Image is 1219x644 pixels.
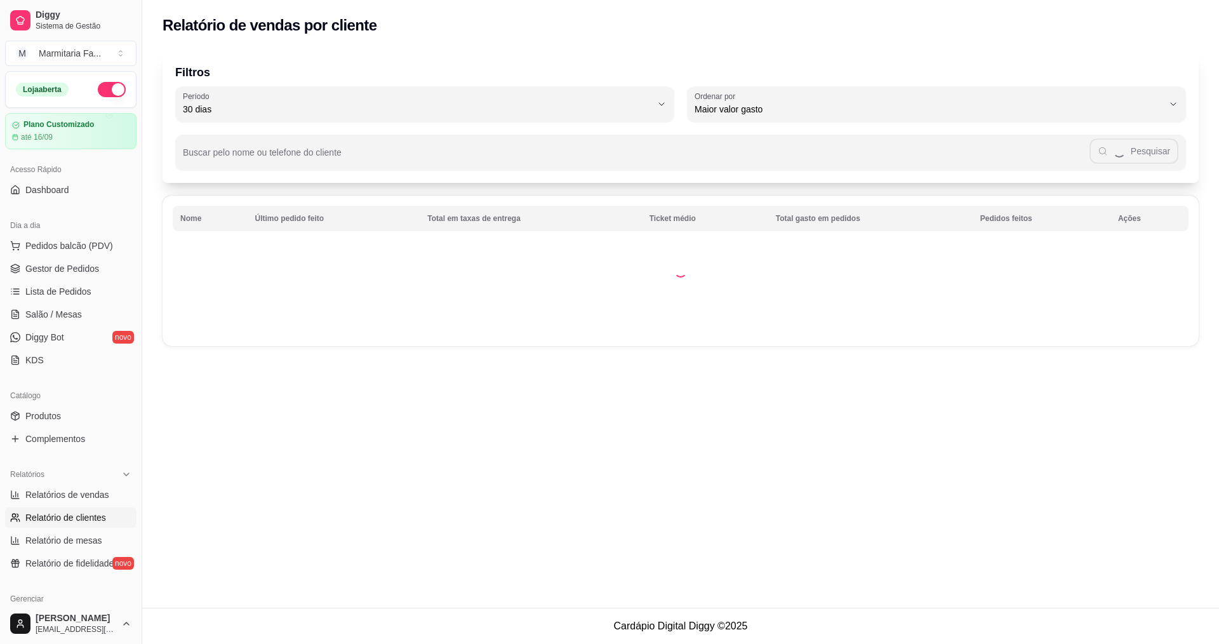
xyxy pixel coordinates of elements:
[5,406,137,426] a: Produtos
[5,5,137,36] a: DiggySistema de Gestão
[25,488,109,501] span: Relatórios de vendas
[5,41,137,66] button: Select a team
[25,354,44,366] span: KDS
[674,265,687,278] div: Loading
[695,91,740,102] label: Ordenar por
[23,120,94,130] article: Plano Customizado
[5,429,137,449] a: Complementos
[175,64,1186,81] p: Filtros
[25,511,106,524] span: Relatório de clientes
[5,530,137,551] a: Relatório de mesas
[163,15,377,36] h2: Relatório de vendas por cliente
[21,132,53,142] article: até 16/09
[16,83,69,97] div: Loja aberta
[98,82,126,97] button: Alterar Status
[25,285,91,298] span: Lista de Pedidos
[5,350,137,370] a: KDS
[25,433,85,445] span: Complementos
[5,327,137,347] a: Diggy Botnovo
[36,613,116,624] span: [PERSON_NAME]
[5,485,137,505] a: Relatórios de vendas
[5,281,137,302] a: Lista de Pedidos
[5,589,137,609] div: Gerenciar
[5,386,137,406] div: Catálogo
[25,410,61,422] span: Produtos
[25,534,102,547] span: Relatório de mesas
[25,239,113,252] span: Pedidos balcão (PDV)
[687,86,1186,122] button: Ordenar porMaior valor gasto
[5,215,137,236] div: Dia a dia
[36,624,116,634] span: [EMAIL_ADDRESS][DOMAIN_NAME]
[142,608,1219,644] footer: Cardápio Digital Diggy © 2025
[10,469,44,480] span: Relatórios
[5,553,137,574] a: Relatório de fidelidadenovo
[5,180,137,200] a: Dashboard
[5,304,137,325] a: Salão / Mesas
[183,151,1089,164] input: Buscar pelo nome ou telefone do cliente
[183,103,651,116] span: 30 dias
[36,10,131,21] span: Diggy
[25,308,82,321] span: Salão / Mesas
[695,103,1163,116] span: Maior valor gasto
[36,21,131,31] span: Sistema de Gestão
[5,236,137,256] button: Pedidos balcão (PDV)
[5,113,137,149] a: Plano Customizadoaté 16/09
[183,91,213,102] label: Período
[25,262,99,275] span: Gestor de Pedidos
[5,258,137,279] a: Gestor de Pedidos
[5,507,137,528] a: Relatório de clientes
[39,47,101,60] div: Marmitaria Fa ...
[5,608,137,639] button: [PERSON_NAME][EMAIL_ADDRESS][DOMAIN_NAME]
[175,86,674,122] button: Período30 dias
[16,47,29,60] span: M
[25,331,64,344] span: Diggy Bot
[5,159,137,180] div: Acesso Rápido
[25,184,69,196] span: Dashboard
[25,557,114,570] span: Relatório de fidelidade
